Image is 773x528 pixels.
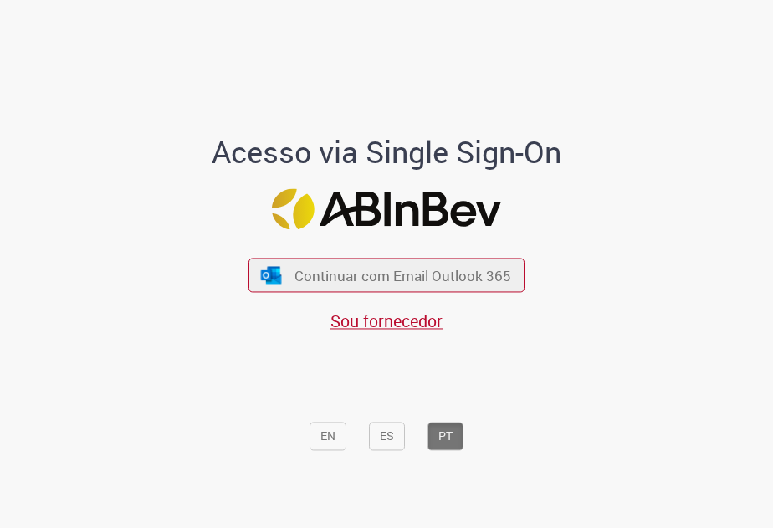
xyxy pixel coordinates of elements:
button: PT [427,422,463,450]
span: Continuar com Email Outlook 365 [294,266,511,285]
button: ícone Azure/Microsoft 360 Continuar com Email Outlook 365 [248,258,525,292]
img: Logo ABInBev [272,189,501,230]
h1: Acesso via Single Sign-On [85,136,688,169]
button: EN [310,422,346,450]
img: ícone Azure/Microsoft 360 [259,266,283,284]
button: ES [369,422,405,450]
a: Sou fornecedor [330,310,443,333]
